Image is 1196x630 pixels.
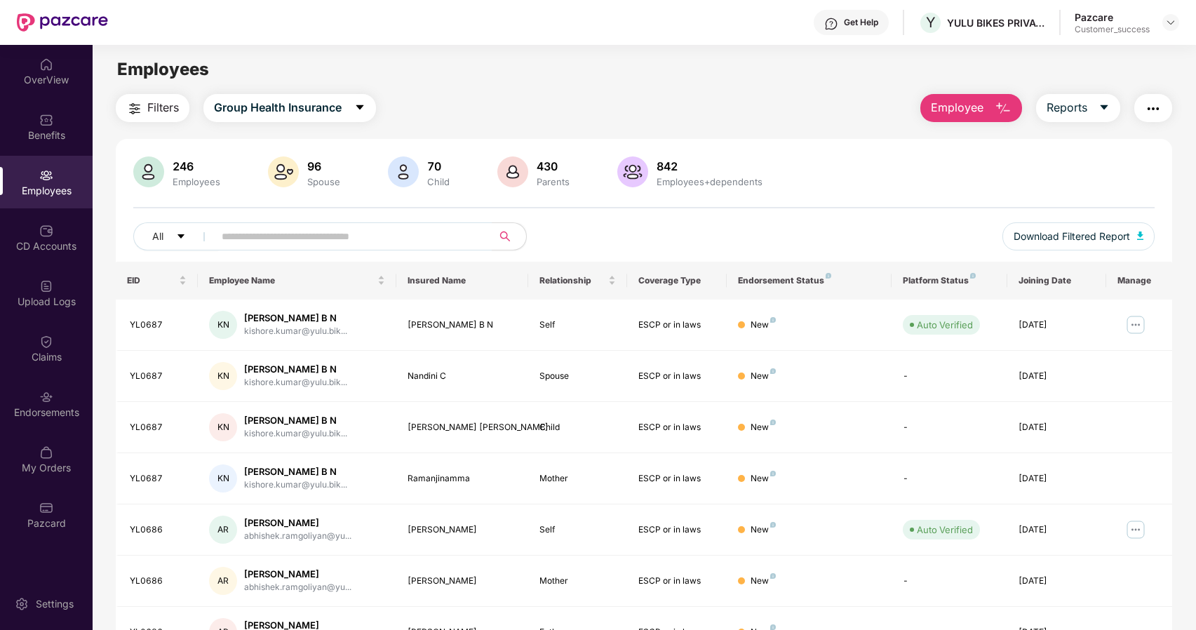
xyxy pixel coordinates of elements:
div: [PERSON_NAME] [408,523,517,537]
span: caret-down [176,232,186,243]
div: KN [209,413,237,441]
div: New [751,523,776,537]
img: svg+xml;base64,PHN2ZyBpZD0iRW5kb3JzZW1lbnRzIiB4bWxucz0iaHR0cDovL3d3dy53My5vcmcvMjAwMC9zdmciIHdpZH... [39,390,53,404]
img: svg+xml;base64,PHN2ZyBpZD0iQ2xhaW0iIHhtbG5zPSJodHRwOi8vd3d3LnczLm9yZy8yMDAwL3N2ZyIgd2lkdGg9IjIwIi... [39,335,53,349]
img: svg+xml;base64,PHN2ZyB4bWxucz0iaHR0cDovL3d3dy53My5vcmcvMjAwMC9zdmciIHdpZHRoPSI4IiBoZWlnaHQ9IjgiIH... [770,624,776,630]
img: manageButton [1124,314,1147,336]
div: Spouse [304,176,343,187]
div: Spouse [539,370,616,383]
div: [PERSON_NAME] [244,568,351,581]
div: [PERSON_NAME] B N [244,414,347,427]
span: Group Health Insurance [214,99,342,116]
span: Employees [117,59,209,79]
img: svg+xml;base64,PHN2ZyB4bWxucz0iaHR0cDovL3d3dy53My5vcmcvMjAwMC9zdmciIHdpZHRoPSI4IiBoZWlnaHQ9IjgiIH... [970,273,976,279]
img: svg+xml;base64,PHN2ZyBpZD0iU2V0dGluZy0yMHgyMCIgeG1sbnM9Imh0dHA6Ly93d3cudzMub3JnLzIwMDAvc3ZnIiB3aW... [15,597,29,611]
div: Child [539,421,616,434]
div: Platform Status [903,275,996,286]
div: ESCP or in laws [638,421,715,434]
div: kishore.kumar@yulu.bik... [244,325,347,338]
button: Filters [116,94,189,122]
span: Download Filtered Report [1014,229,1130,244]
div: Employees [170,176,223,187]
span: Relationship [539,275,605,286]
button: Employee [920,94,1022,122]
div: Auto Verified [917,523,973,537]
img: svg+xml;base64,PHN2ZyBpZD0iQ0RfQWNjb3VudHMiIGRhdGEtbmFtZT0iQ0QgQWNjb3VudHMiIHhtbG5zPSJodHRwOi8vd3... [39,224,53,238]
div: YL0687 [130,370,187,383]
div: Get Help [844,17,878,28]
div: Employees+dependents [654,176,765,187]
div: YULU BIKES PRIVATE LIMITED [947,16,1045,29]
button: Reportscaret-down [1036,94,1120,122]
img: svg+xml;base64,PHN2ZyB4bWxucz0iaHR0cDovL3d3dy53My5vcmcvMjAwMC9zdmciIHhtbG5zOnhsaW5rPSJodHRwOi8vd3... [388,156,419,187]
div: ESCP or in laws [638,370,715,383]
th: Employee Name [198,262,396,300]
div: Endorsement Status [738,275,880,286]
div: YL0687 [130,421,187,434]
img: svg+xml;base64,PHN2ZyBpZD0iVXBsb2FkX0xvZ3MiIGRhdGEtbmFtZT0iVXBsb2FkIExvZ3MiIHhtbG5zPSJodHRwOi8vd3... [39,279,53,293]
div: ESCP or in laws [638,523,715,537]
span: Y [926,14,936,31]
img: svg+xml;base64,PHN2ZyB4bWxucz0iaHR0cDovL3d3dy53My5vcmcvMjAwMC9zdmciIHhtbG5zOnhsaW5rPSJodHRwOi8vd3... [133,156,164,187]
div: New [751,319,776,332]
div: kishore.kumar@yulu.bik... [244,427,347,441]
div: abhishek.ramgoliyan@yu... [244,530,351,543]
img: svg+xml;base64,PHN2ZyBpZD0iQmVuZWZpdHMiIHhtbG5zPSJodHRwOi8vd3d3LnczLm9yZy8yMDAwL3N2ZyIgd2lkdGg9Ij... [39,113,53,127]
div: 246 [170,159,223,173]
div: Nandini C [408,370,517,383]
span: caret-down [1098,102,1110,114]
th: EID [116,262,199,300]
img: svg+xml;base64,PHN2ZyB4bWxucz0iaHR0cDovL3d3dy53My5vcmcvMjAwMC9zdmciIHdpZHRoPSIyNCIgaGVpZ2h0PSIyNC... [126,100,143,117]
div: Mother [539,472,616,485]
img: svg+xml;base64,PHN2ZyB4bWxucz0iaHR0cDovL3d3dy53My5vcmcvMjAwMC9zdmciIHhtbG5zOnhsaW5rPSJodHRwOi8vd3... [617,156,648,187]
div: Child [424,176,452,187]
img: svg+xml;base64,PHN2ZyB4bWxucz0iaHR0cDovL3d3dy53My5vcmcvMjAwMC9zdmciIHhtbG5zOnhsaW5rPSJodHRwOi8vd3... [1137,232,1144,240]
div: Self [539,523,616,537]
div: KN [209,311,237,339]
div: kishore.kumar@yulu.bik... [244,376,347,389]
div: Settings [32,597,78,611]
div: Customer_success [1075,24,1150,35]
div: 70 [424,159,452,173]
img: svg+xml;base64,PHN2ZyB4bWxucz0iaHR0cDovL3d3dy53My5vcmcvMjAwMC9zdmciIHdpZHRoPSI4IiBoZWlnaHQ9IjgiIH... [826,273,831,279]
img: svg+xml;base64,PHN2ZyB4bWxucz0iaHR0cDovL3d3dy53My5vcmcvMjAwMC9zdmciIHdpZHRoPSI4IiBoZWlnaHQ9IjgiIH... [770,471,776,476]
div: kishore.kumar@yulu.bik... [244,478,347,492]
img: svg+xml;base64,PHN2ZyBpZD0iSG9tZSIgeG1sbnM9Imh0dHA6Ly93d3cudzMub3JnLzIwMDAvc3ZnIiB3aWR0aD0iMjAiIG... [39,58,53,72]
div: AR [209,567,237,595]
div: Self [539,319,616,332]
th: Joining Date [1007,262,1106,300]
div: [DATE] [1019,370,1095,383]
div: YL0687 [130,319,187,332]
span: search [492,231,519,242]
div: [DATE] [1019,523,1095,537]
td: - [892,402,1007,453]
div: Mother [539,575,616,588]
img: svg+xml;base64,PHN2ZyB4bWxucz0iaHR0cDovL3d3dy53My5vcmcvMjAwMC9zdmciIHdpZHRoPSI4IiBoZWlnaHQ9IjgiIH... [770,317,776,323]
div: New [751,575,776,588]
div: [PERSON_NAME] B N [244,465,347,478]
button: Allcaret-down [133,222,219,250]
button: Download Filtered Report [1002,222,1155,250]
img: svg+xml;base64,PHN2ZyBpZD0iTXlfT3JkZXJzIiBkYXRhLW5hbWU9Ik15IE9yZGVycyIgeG1sbnM9Imh0dHA6Ly93d3cudz... [39,445,53,460]
span: caret-down [354,102,365,114]
img: svg+xml;base64,PHN2ZyBpZD0iRHJvcGRvd24tMzJ4MzIiIHhtbG5zPSJodHRwOi8vd3d3LnczLm9yZy8yMDAwL3N2ZyIgd2... [1165,17,1176,28]
div: ESCP or in laws [638,319,715,332]
span: Employee Name [209,275,374,286]
div: Auto Verified [917,318,973,332]
img: svg+xml;base64,PHN2ZyB4bWxucz0iaHR0cDovL3d3dy53My5vcmcvMjAwMC9zdmciIHdpZHRoPSI4IiBoZWlnaHQ9IjgiIH... [770,420,776,425]
td: - [892,453,1007,504]
img: svg+xml;base64,PHN2ZyB4bWxucz0iaHR0cDovL3d3dy53My5vcmcvMjAwMC9zdmciIHdpZHRoPSI4IiBoZWlnaHQ9IjgiIH... [770,368,776,374]
img: svg+xml;base64,PHN2ZyBpZD0iSGVscC0zMngzMiIgeG1sbnM9Imh0dHA6Ly93d3cudzMub3JnLzIwMDAvc3ZnIiB3aWR0aD... [824,17,838,31]
td: - [892,351,1007,402]
th: Manage [1106,262,1172,300]
th: Insured Name [396,262,528,300]
div: [PERSON_NAME] B N [244,363,347,376]
th: Relationship [528,262,627,300]
img: manageButton [1124,518,1147,541]
img: svg+xml;base64,PHN2ZyBpZD0iUGF6Y2FyZCIgeG1sbnM9Imh0dHA6Ly93d3cudzMub3JnLzIwMDAvc3ZnIiB3aWR0aD0iMj... [39,501,53,515]
img: svg+xml;base64,PHN2ZyB4bWxucz0iaHR0cDovL3d3dy53My5vcmcvMjAwMC9zdmciIHhtbG5zOnhsaW5rPSJodHRwOi8vd3... [497,156,528,187]
div: New [751,421,776,434]
div: New [751,370,776,383]
div: YL0686 [130,575,187,588]
div: YL0686 [130,523,187,537]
